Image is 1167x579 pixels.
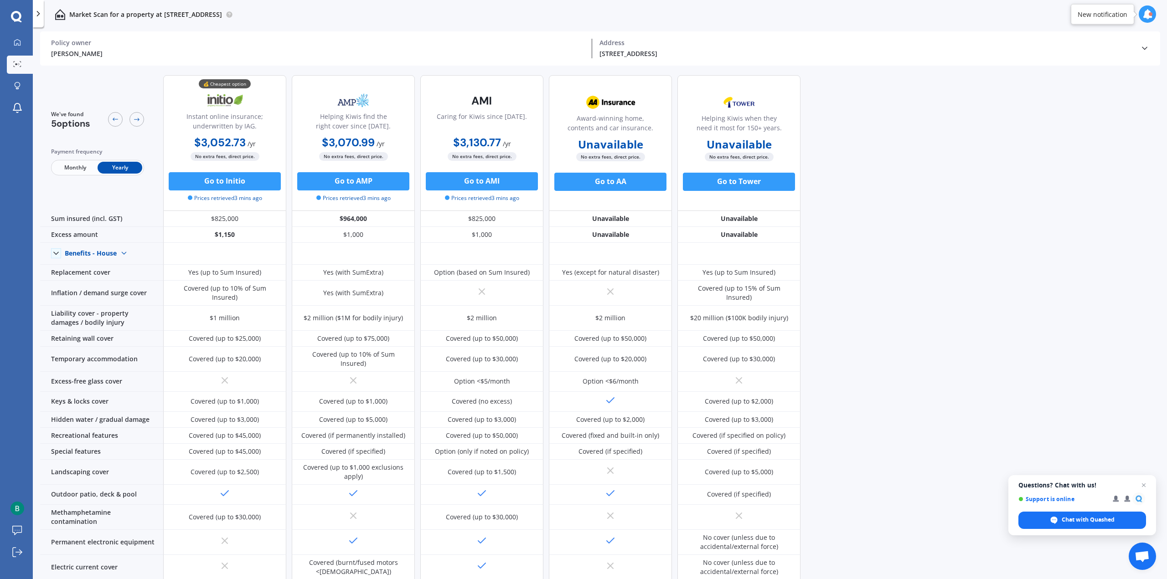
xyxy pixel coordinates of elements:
div: Covered (up to $5,000) [319,415,387,424]
div: Covered (up to $50,000) [446,431,518,440]
div: Excess-free glass cover [40,372,163,392]
img: AA.webp [580,91,640,114]
img: AMP.webp [323,89,383,112]
span: / yr [377,139,385,148]
div: Covered (up to $1,000) [319,397,387,406]
div: Covered (up to $2,000) [576,415,645,424]
b: $3,070.99 [322,135,375,149]
div: Unavailable [549,227,672,243]
div: Unavailable [677,211,800,227]
div: Covered (up to $3,000) [191,415,259,424]
div: Covered (up to $2,500) [191,467,259,477]
div: Covered (up to $25,000) [189,334,261,343]
div: $2 million ($1M for bodily injury) [304,313,403,323]
span: No extra fees, direct price. [576,153,645,161]
div: Unavailable [549,211,672,227]
span: Yearly [98,162,142,174]
button: Go to AMI [426,172,538,190]
div: Covered (up to $50,000) [446,334,518,343]
div: $825,000 [163,211,286,227]
div: Covered (up to $30,000) [189,512,261,522]
b: $3,052.73 [194,135,246,149]
span: / yr [248,139,256,148]
div: $964,000 [292,211,415,227]
div: Covered (up to 10% of Sum Insured) [170,284,279,302]
div: Inflation / demand surge cover [40,281,163,306]
span: No extra fees, direct price. [705,153,774,161]
div: $825,000 [420,211,543,227]
div: Instant online insurance; underwritten by IAG. [171,112,279,134]
div: Keys & locks cover [40,392,163,412]
div: Covered (up to $3,000) [448,415,516,424]
img: Benefit content down [117,246,131,261]
div: Yes (with SumExtra) [323,268,383,277]
span: No extra fees, direct price. [448,152,516,161]
div: 💰 Cheapest option [199,79,251,88]
div: No cover (unless due to accidental/external force) [684,533,794,551]
span: No extra fees, direct price. [191,152,259,161]
div: Retaining wall cover [40,331,163,347]
div: Unavailable [677,227,800,243]
img: Initio.webp [195,89,255,112]
div: Covered (up to $50,000) [703,334,775,343]
div: Option <$6/month [583,377,639,386]
div: $1 million [210,313,240,323]
div: Covered (up to $1,500) [448,467,516,477]
div: $1,000 [420,227,543,243]
div: $1,000 [292,227,415,243]
div: Policy owner [51,39,584,47]
div: Excess amount [40,227,163,243]
span: Monthly [53,162,98,174]
div: Option (based on Sum Insured) [434,268,530,277]
div: Liability cover - property damages / bodily injury [40,306,163,331]
div: Helping Kiwis find the right cover since [DATE]. [299,112,407,134]
div: Yes (with SumExtra) [323,288,383,297]
p: Market Scan for a property at [STREET_ADDRESS] [69,10,222,19]
div: Hidden water / gradual damage [40,412,163,428]
b: $3,130.77 [453,135,501,149]
span: Chat with Quashed [1062,516,1115,524]
a: Open chat [1129,543,1156,570]
span: Prices retrieved 3 mins ago [188,194,262,202]
button: Go to AMP [297,172,409,190]
div: Payment frequency [51,147,144,156]
div: No cover (unless due to accidental/external force) [684,558,794,576]
div: Address [599,39,1133,47]
div: Covered (fixed and built-in only) [562,431,659,440]
div: Covered (if specified) [707,447,771,456]
div: Covered (up to 15% of Sum Insured) [684,284,794,302]
div: $1,150 [163,227,286,243]
div: [PERSON_NAME] [51,49,584,58]
div: Covered (up to $20,000) [189,354,261,364]
span: We've found [51,110,90,118]
div: Outdoor patio, deck & pool [40,485,163,505]
img: ACg8ocJHCwyMTyMfiGRNXOUQBCWYb5Dk4iS5V__G8dA6WuWgTMMHPA=s96-c [10,502,24,515]
div: Covered (up to 10% of Sum Insured) [299,350,408,368]
div: Award-winning home, contents and car insurance. [557,113,664,136]
div: Covered (up to $1,000) [191,397,259,406]
div: Covered (up to $50,000) [574,334,646,343]
div: Covered (up to $20,000) [574,354,646,364]
div: Recreational features [40,428,163,444]
span: Chat with Quashed [1018,512,1146,529]
div: Special features [40,444,163,460]
div: $2 million [467,313,497,323]
div: Landscaping cover [40,460,163,485]
img: AMI-text-1.webp [452,89,512,112]
b: Unavailable [578,140,643,149]
div: Covered (if specified on policy) [692,431,785,440]
span: Prices retrieved 3 mins ago [316,194,391,202]
div: Covered (up to $30,000) [703,354,775,364]
div: Option (only if noted on policy) [435,447,529,456]
div: Covered (if specified) [578,447,642,456]
div: Covered (up to $3,000) [705,415,773,424]
div: Benefits - House [65,249,117,257]
div: Option <$5/month [454,377,510,386]
div: Methamphetamine contamination [40,505,163,530]
div: Covered (up to $2,000) [705,397,773,406]
div: Yes (except for natural disaster) [562,268,659,277]
div: Sum insured (incl. GST) [40,211,163,227]
div: Covered (if specified) [707,490,771,499]
div: Covered (if permanently installed) [301,431,405,440]
span: Questions? Chat with us! [1018,482,1146,489]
